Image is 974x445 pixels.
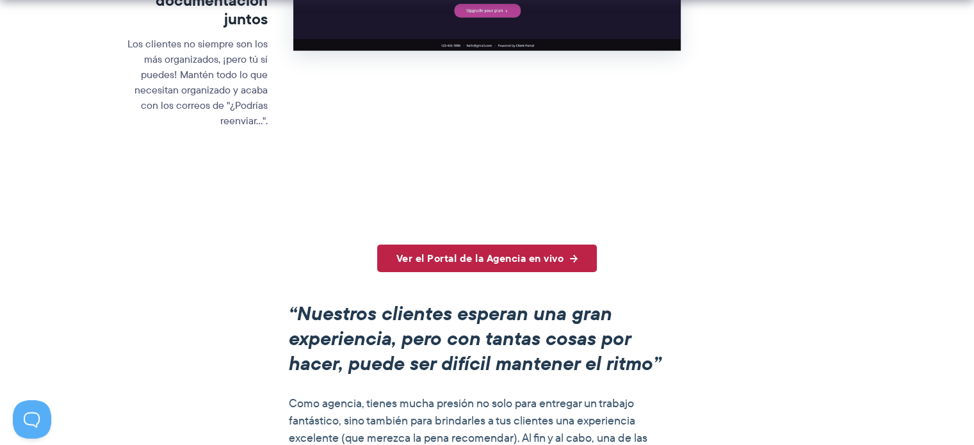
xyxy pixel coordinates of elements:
iframe: Toggle Customer Support [13,400,51,439]
font: “Nuestros clientes esperan una gran experiencia, pero con tantas cosas por hacer, puede ser difíc... [289,299,662,378]
font: Ver el Portal de la Agencia en vivo [396,250,564,266]
a: Ver el Portal de la Agencia en vivo [377,245,597,272]
font: Los clientes no siempre son los más organizados, ¡pero tú sí puedes! Mantén todo lo que necesitan... [127,36,268,128]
